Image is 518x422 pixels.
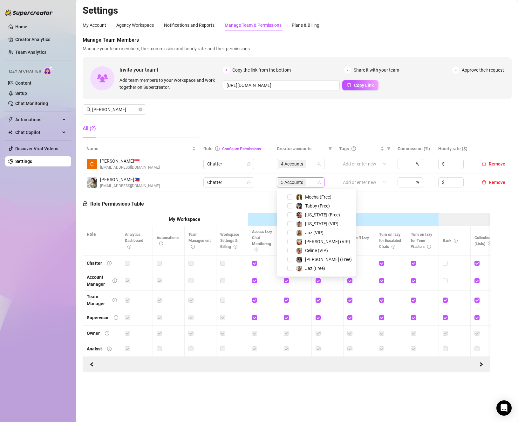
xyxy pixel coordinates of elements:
span: Access Izzy - Chat Monitoring [252,229,275,252]
span: copy [347,83,351,87]
span: [EMAIL_ADDRESS][DOMAIN_NAME] [100,165,160,171]
span: Select tree node [287,203,292,208]
span: Mocha (Free) [305,194,331,200]
span: question-circle [351,146,356,151]
span: Share it with your team [354,67,399,74]
div: Analyst [87,345,102,352]
span: info-circle [107,261,112,265]
span: [US_STATE] (Free) [305,212,340,217]
h5: Role Permissions Table [83,200,144,208]
span: Copy the link from the bottom [232,67,291,74]
a: Content [15,81,31,86]
span: Jaz (VIP) [305,230,324,235]
span: Chatter [207,178,250,187]
th: Commission (%) [394,143,435,155]
button: Remove [479,179,508,186]
span: search [86,107,91,112]
span: 4 Accounts [281,160,303,167]
a: Discover Viral Videos [15,146,58,151]
a: Home [15,24,27,29]
button: Scroll Forward [87,359,97,369]
span: Manage your team members, their commission and hourly rate, and their permissions. [83,45,512,52]
span: Celine (VIP) [305,248,328,253]
span: [EMAIL_ADDRESS][DOMAIN_NAME] [100,183,160,189]
img: Tabby (Free) [296,203,302,209]
span: team [317,180,321,184]
img: Chloe (Free) [296,257,302,263]
img: Charlotte Acogido [87,159,97,169]
span: Select tree node [287,239,292,244]
span: Chatter [207,159,250,169]
strong: My Workspace [169,216,200,222]
span: Select tree node [287,212,292,217]
span: 2 [344,67,351,74]
img: logo-BBDzfeDw.svg [5,10,53,16]
span: Tabby (Free) [305,203,330,208]
span: filter [387,147,391,151]
span: info-circle [454,239,458,243]
span: Remove [489,180,505,185]
span: Turn on Izzy for Escalated Chats [379,232,401,249]
span: info-circle [159,242,163,245]
a: Setup [15,91,27,96]
div: Chatter [87,260,102,267]
div: Agency Workspace [116,22,154,29]
h2: Settings [83,4,512,17]
span: Automations [157,236,179,246]
span: filter [328,147,332,151]
span: Turn off Izzy [347,236,369,246]
span: 4 Accounts [278,160,306,168]
span: Name [86,145,191,152]
img: Chloe (VIP) [296,239,302,245]
span: delete [482,162,486,166]
span: Select tree node [287,266,292,271]
span: delete [482,180,486,185]
img: Georgia (VIP) [296,221,302,227]
th: Role [83,213,121,256]
span: filter [385,144,392,153]
div: All (2) [83,125,96,132]
span: Approve their request [462,67,504,74]
span: Select tree node [287,221,292,226]
span: Select tree node [287,248,292,253]
div: Owner [87,330,100,337]
th: Name [83,143,200,155]
div: Account Manager [87,274,107,288]
img: AI Chatter [44,66,53,75]
span: info-circle [215,146,220,151]
button: close-circle [139,108,142,111]
span: right [479,362,483,367]
button: Copy Link [342,80,378,90]
span: thunderbolt [8,117,13,122]
span: [PERSON_NAME] (VIP) [305,239,350,244]
span: Collections (Lists) [474,236,494,246]
a: Chat Monitoring [15,101,48,106]
span: Team Management [188,232,211,249]
span: Role [203,146,213,151]
span: Remove [489,161,505,166]
a: Team Analytics [15,50,46,55]
div: Notifications and Reports [164,22,215,29]
button: Scroll Backward [476,359,486,369]
span: Analytics Dashboard [125,232,143,249]
a: Creator Analytics [15,34,66,45]
span: info-circle [127,245,131,249]
span: info-circle [234,245,237,249]
span: info-circle [488,242,492,245]
input: Search members [92,106,137,113]
span: [PERSON_NAME] (Free) [305,257,352,262]
img: Mocha (Free) [296,194,302,200]
div: Team Manager [87,293,107,307]
span: info-circle [191,245,195,249]
span: Chat Copilot [15,127,60,137]
span: info-circle [112,298,117,302]
span: team [317,162,321,166]
span: 3 [452,67,459,74]
a: Configure Permissions [222,147,261,151]
span: Workspace Settings & Billing [220,232,239,249]
img: Jaz (Free) [296,266,302,271]
img: Jaz (VIP) [296,230,302,236]
div: Plans & Billing [292,22,319,29]
span: Invite your team! [119,66,223,74]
